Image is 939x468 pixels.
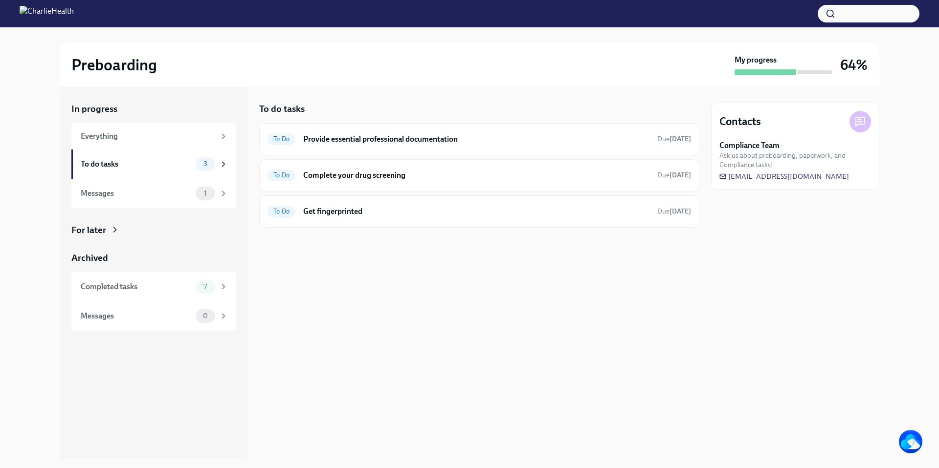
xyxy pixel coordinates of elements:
h6: Get fingerprinted [303,206,649,217]
strong: Compliance Team [719,140,780,151]
span: 1 [198,190,213,197]
a: Everything [71,123,236,149]
span: Due [657,135,691,143]
span: To Do [268,208,295,215]
a: To DoGet fingerprintedDue[DATE] [268,204,691,219]
a: For later [71,224,236,236]
h2: Preboarding [71,55,157,75]
span: 0 [197,312,214,319]
a: To DoComplete your drug screeningDue[DATE] [268,168,691,183]
div: Messages [81,188,192,199]
span: 3 [198,160,213,168]
span: Due [657,207,691,215]
span: To Do [268,135,295,143]
div: For later [71,224,106,236]
a: Completed tasks7 [71,272,236,301]
strong: [DATE] [670,171,691,179]
img: CharlieHealth [20,6,74,21]
a: To do tasks3 [71,149,236,179]
span: To Do [268,171,295,179]
span: Ask us about preboarding, paperwork, and Compliance tasks! [719,151,871,170]
strong: My progress [735,55,777,65]
div: Completed tasks [81,281,192,292]
div: Everything [81,131,215,142]
a: Messages0 [71,301,236,331]
span: 7 [198,283,213,290]
h4: Contacts [719,114,761,129]
a: [EMAIL_ADDRESS][DOMAIN_NAME] [719,171,849,181]
div: To do tasks [81,159,192,170]
span: August 31st, 2025 08:00 [657,170,691,180]
h6: Provide essential professional documentation [303,134,649,145]
a: Archived [71,252,236,264]
strong: [DATE] [670,135,691,143]
span: Due [657,171,691,179]
div: Messages [81,311,192,321]
h5: To do tasks [259,103,305,115]
span: August 30th, 2025 08:00 [657,134,691,144]
span: August 31st, 2025 08:00 [657,207,691,216]
a: Messages1 [71,179,236,208]
h6: Complete your drug screening [303,170,649,181]
strong: [DATE] [670,207,691,215]
h3: 64% [840,56,868,74]
a: To DoProvide essential professional documentationDue[DATE] [268,131,691,147]
a: In progress [71,103,236,115]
